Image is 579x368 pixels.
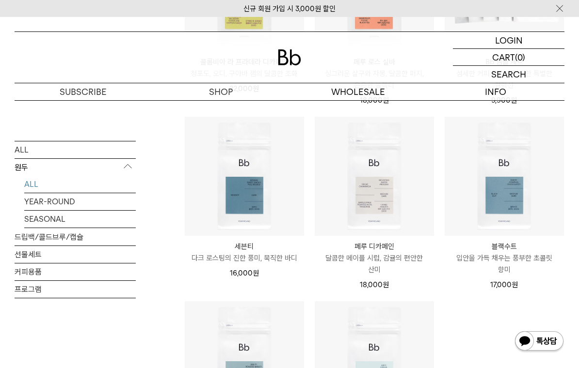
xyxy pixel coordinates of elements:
[24,210,136,227] a: SEASONAL
[445,241,564,252] p: 블랙수트
[445,117,564,236] img: 블랙수트
[453,49,564,66] a: CART (0)
[515,49,525,65] p: (0)
[514,330,564,353] img: 카카오톡 채널 1:1 채팅 버튼
[453,32,564,49] a: LOGIN
[15,141,136,158] a: ALL
[315,252,434,276] p: 달콤한 메이플 시럽, 감귤의 편안한 산미
[185,241,304,252] p: 세븐티
[278,49,301,65] img: 로고
[185,252,304,264] p: 다크 로스팅의 진한 풍미, 묵직한 바디
[185,117,304,236] img: 세븐티
[445,252,564,276] p: 입안을 가득 채우는 풍부한 초콜릿 향미
[152,83,290,100] a: SHOP
[490,280,518,289] span: 17,000
[243,4,336,13] a: 신규 회원 가입 시 3,000원 할인
[15,228,136,245] a: 드립백/콜드브루/캡슐
[24,175,136,192] a: ALL
[15,263,136,280] a: 커피용품
[185,241,304,264] a: 세븐티 다크 로스팅의 진한 풍미, 묵직한 바디
[315,241,434,252] p: 페루 디카페인
[15,245,136,262] a: 선물세트
[315,117,434,236] img: 페루 디카페인
[15,158,136,176] p: 원두
[15,280,136,297] a: 프로그램
[491,66,526,83] p: SEARCH
[492,49,515,65] p: CART
[253,269,259,277] span: 원
[289,83,427,100] p: WHOLESALE
[15,83,152,100] a: SUBSCRIBE
[512,280,518,289] span: 원
[383,280,389,289] span: 원
[230,269,259,277] span: 16,000
[360,280,389,289] span: 18,000
[427,83,565,100] p: INFO
[445,241,564,276] a: 블랙수트 입안을 가득 채우는 풍부한 초콜릿 향미
[315,241,434,276] a: 페루 디카페인 달콤한 메이플 시럽, 감귤의 편안한 산미
[24,193,136,210] a: YEAR-ROUND
[495,32,523,48] p: LOGIN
